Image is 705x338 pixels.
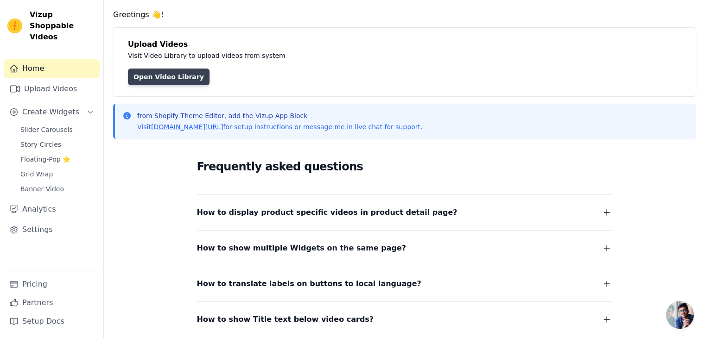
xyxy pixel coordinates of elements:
[7,19,22,33] img: Vizup
[20,184,64,194] span: Banner Video
[15,168,100,181] a: Grid Wrap
[15,182,100,195] a: Banner Video
[197,206,612,219] button: How to display product specific videos in product detail page?
[197,277,612,290] button: How to translate labels on buttons to local language?
[20,140,61,149] span: Story Circles
[4,59,100,78] a: Home
[15,123,100,136] a: Slider Carousels
[4,103,100,121] button: Create Widgets
[151,123,223,131] a: [DOMAIN_NAME][URL]
[197,277,421,290] span: How to translate labels on buttons to local language?
[20,125,73,134] span: Slider Carousels
[22,106,79,118] span: Create Widgets
[4,80,100,98] a: Upload Videos
[20,155,70,164] span: Floating-Pop ⭐
[30,9,96,43] span: Vizup Shoppable Videos
[4,275,100,294] a: Pricing
[137,122,422,131] p: Visit for setup instructions or message me in live chat for support.
[4,200,100,219] a: Analytics
[137,111,422,120] p: from Shopify Theme Editor, add the Vizup App Block
[4,294,100,312] a: Partners
[197,242,612,255] button: How to show multiple Widgets on the same page?
[197,206,457,219] span: How to display product specific videos in product detail page?
[4,220,100,239] a: Settings
[4,312,100,331] a: Setup Docs
[128,50,543,61] p: Visit Video Library to upload videos from system
[15,138,100,151] a: Story Circles
[128,39,681,50] h4: Upload Videos
[128,69,210,85] a: Open Video Library
[20,169,53,179] span: Grid Wrap
[15,153,100,166] a: Floating-Pop ⭐
[197,157,612,176] h2: Frequently asked questions
[197,313,374,326] span: How to show Title text below video cards?
[666,301,694,329] a: Open chat
[197,313,612,326] button: How to show Title text below video cards?
[113,9,696,20] h4: Greetings 👋!
[197,242,406,255] span: How to show multiple Widgets on the same page?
